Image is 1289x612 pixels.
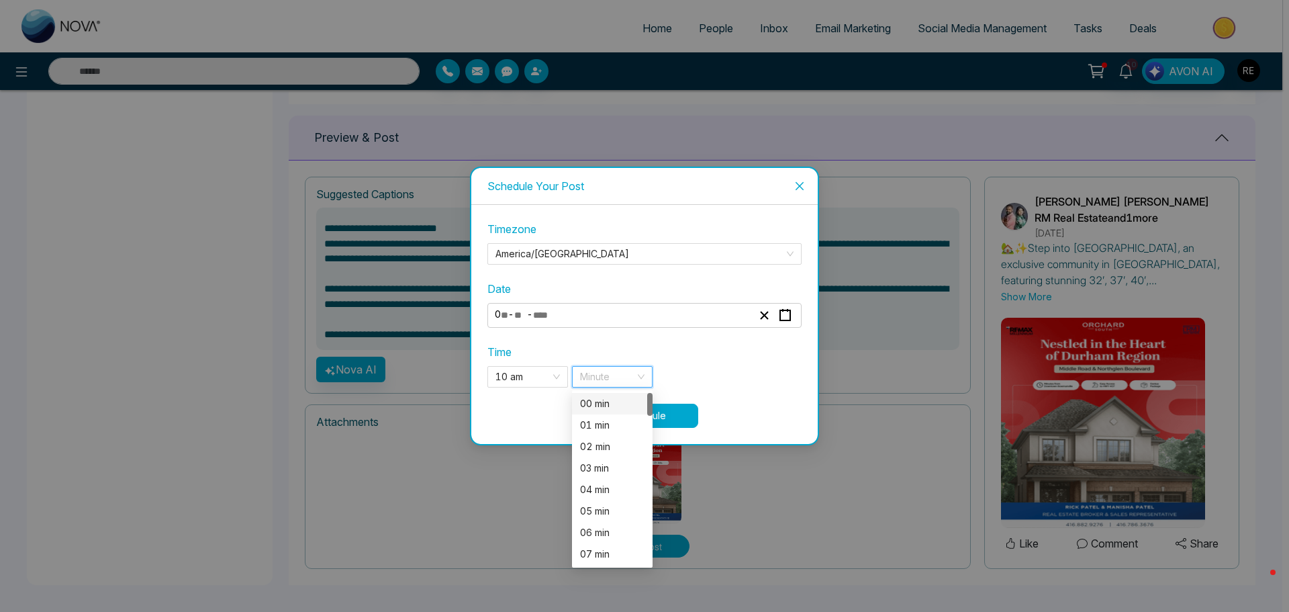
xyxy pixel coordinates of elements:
span: 0 [495,307,501,322]
label: Date [487,281,802,298]
div: 02 min [572,436,653,457]
div: 05 min [580,504,644,519]
div: 06 min [572,522,653,543]
div: 06 min [580,525,644,540]
div: 03 min [580,461,644,476]
div: 07 min [580,547,644,562]
div: 05 min [572,500,653,522]
div: Schedule Your Post [487,179,802,193]
div: 01 min [572,414,653,436]
span: - [527,306,532,322]
span: - [508,306,514,322]
label: Timezone [487,221,802,238]
div: 03 min [572,457,653,479]
label: Time [487,344,512,361]
div: 07 min [572,543,653,565]
div: 04 min [580,482,644,497]
span: close [794,181,805,191]
iframe: Intercom live chat [1243,566,1276,599]
div: 04 min [572,479,653,500]
span: America/Toronto [495,244,794,264]
div: 00 min [572,393,653,414]
button: Close [781,168,818,204]
div: 02 min [580,439,644,454]
span: 10 am [495,367,560,387]
div: 01 min [580,418,644,433]
div: 00 min [580,396,644,411]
